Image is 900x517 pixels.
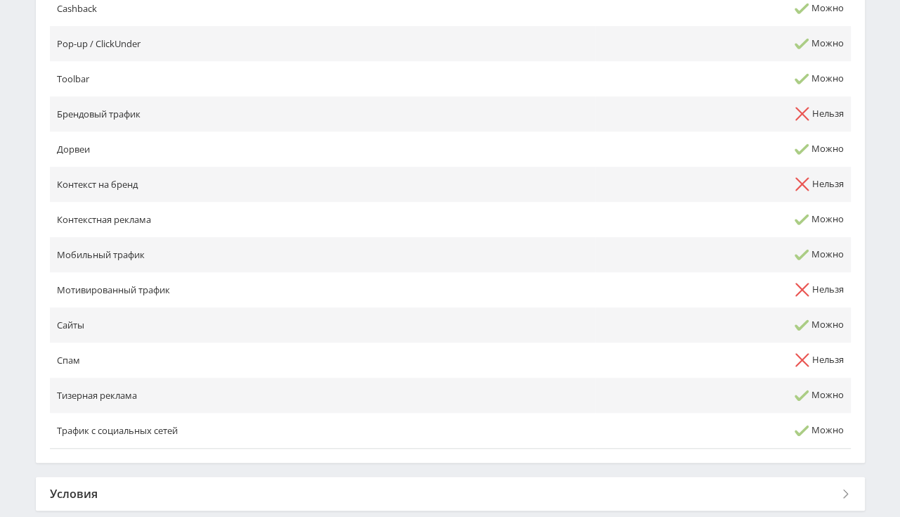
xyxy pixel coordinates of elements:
td: Можно [595,378,851,413]
td: Мотивированный трафик [50,272,595,307]
td: Pop-up / ClickUnder [50,26,595,61]
td: Контекст на бренд [50,167,595,202]
td: Toolbar [50,61,595,96]
td: Нельзя [595,96,851,132]
td: Можно [595,307,851,343]
td: Дорвеи [50,132,595,167]
div: Условия [36,477,865,511]
td: Контекстная реклама [50,202,595,237]
td: Брендовый трафик [50,96,595,132]
td: Мобильный трафик [50,237,595,272]
td: Можно [595,202,851,237]
td: Можно [595,132,851,167]
td: Нельзя [595,343,851,378]
td: Тизерная реклама [50,378,595,413]
td: Сайты [50,307,595,343]
td: Можно [595,61,851,96]
td: Трафик с социальных сетей [50,413,595,449]
td: Нельзя [595,167,851,202]
td: Можно [595,26,851,61]
td: Спам [50,343,595,378]
td: Нельзя [595,272,851,307]
td: Можно [595,237,851,272]
td: Можно [595,413,851,449]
